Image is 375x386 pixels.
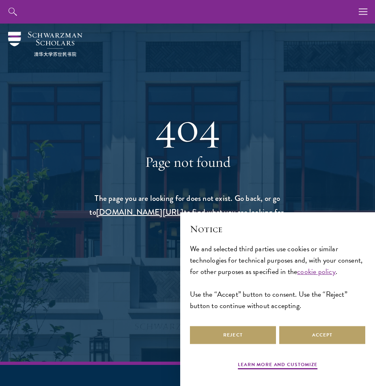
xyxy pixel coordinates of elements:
[190,326,276,344] button: Reject
[190,222,365,236] h2: Notice
[88,153,287,171] h1: Page not found
[96,206,184,218] a: [DOMAIN_NAME][URL]
[88,192,287,219] p: The page you are looking for does not exist. Go back, or go to to find what you are looking for.
[279,326,365,344] button: Accept
[297,266,335,277] a: cookie policy
[190,243,365,311] div: We and selected third parties use cookies or similar technologies for technical purposes and, wit...
[8,32,82,56] img: Schwarzman Scholars
[88,107,287,149] div: 404
[238,361,317,371] button: Learn more and customize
